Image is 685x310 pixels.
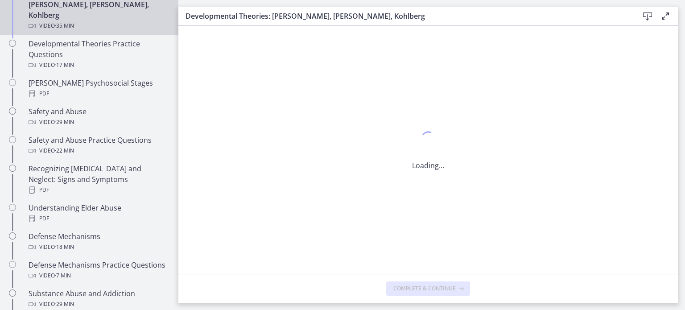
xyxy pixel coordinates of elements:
div: PDF [29,88,168,99]
span: · 35 min [55,21,74,31]
span: Complete & continue [393,285,456,292]
div: Video [29,60,168,70]
div: Video [29,145,168,156]
div: Safety and Abuse [29,106,168,128]
div: PDF [29,213,168,224]
span: · 29 min [55,299,74,310]
div: Video [29,270,168,281]
span: · 7 min [55,270,71,281]
div: Safety and Abuse Practice Questions [29,135,168,156]
span: · 17 min [55,60,74,70]
div: Defense Mechanisms [29,231,168,252]
span: · 18 min [55,242,74,252]
div: PDF [29,185,168,195]
div: Video [29,117,168,128]
div: Understanding Elder Abuse [29,203,168,224]
h3: Developmental Theories: [PERSON_NAME], [PERSON_NAME], Kohlberg [186,11,624,21]
div: Recognizing [MEDICAL_DATA] and Neglect: Signs and Symptoms [29,163,168,195]
span: · 29 min [55,117,74,128]
div: Video [29,299,168,310]
div: Defense Mechanisms Practice Questions [29,260,168,281]
span: · 22 min [55,145,74,156]
div: Video [29,21,168,31]
div: Video [29,242,168,252]
div: Substance Abuse and Addiction [29,288,168,310]
button: Complete & continue [386,281,470,296]
p: Loading... [412,160,444,171]
div: [PERSON_NAME] Psychosocial Stages [29,78,168,99]
div: Developmental Theories Practice Questions [29,38,168,70]
div: 1 [412,129,444,149]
